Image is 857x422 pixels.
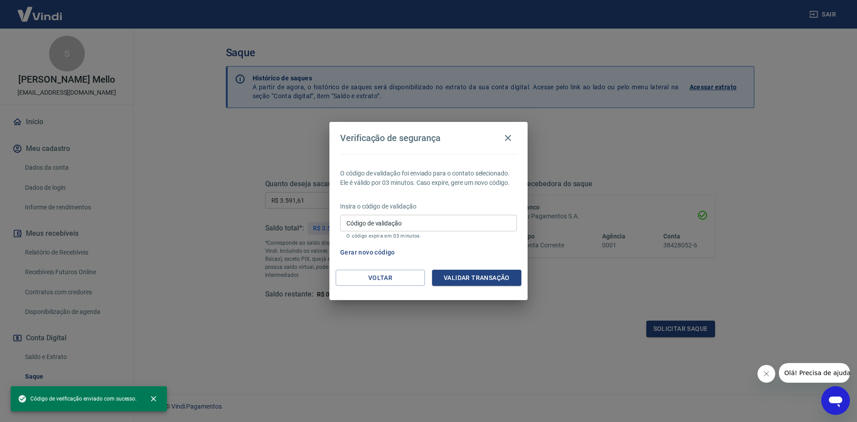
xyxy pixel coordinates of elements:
iframe: Mensagem da empresa [779,363,850,383]
button: close [144,389,163,409]
button: Voltar [336,270,425,286]
span: Código de verificação enviado com sucesso. [18,394,137,403]
p: O código de validação foi enviado para o contato selecionado. Ele é válido por 03 minutos. Caso e... [340,169,517,188]
h4: Verificação de segurança [340,133,441,143]
iframe: Botão para abrir a janela de mensagens [821,386,850,415]
span: Olá! Precisa de ajuda? [5,6,75,13]
button: Gerar novo código [337,244,399,261]
p: Insira o código de validação [340,202,517,211]
p: O código expira em 03 minutos. [346,233,511,239]
iframe: Fechar mensagem [757,365,775,383]
button: Validar transação [432,270,521,286]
